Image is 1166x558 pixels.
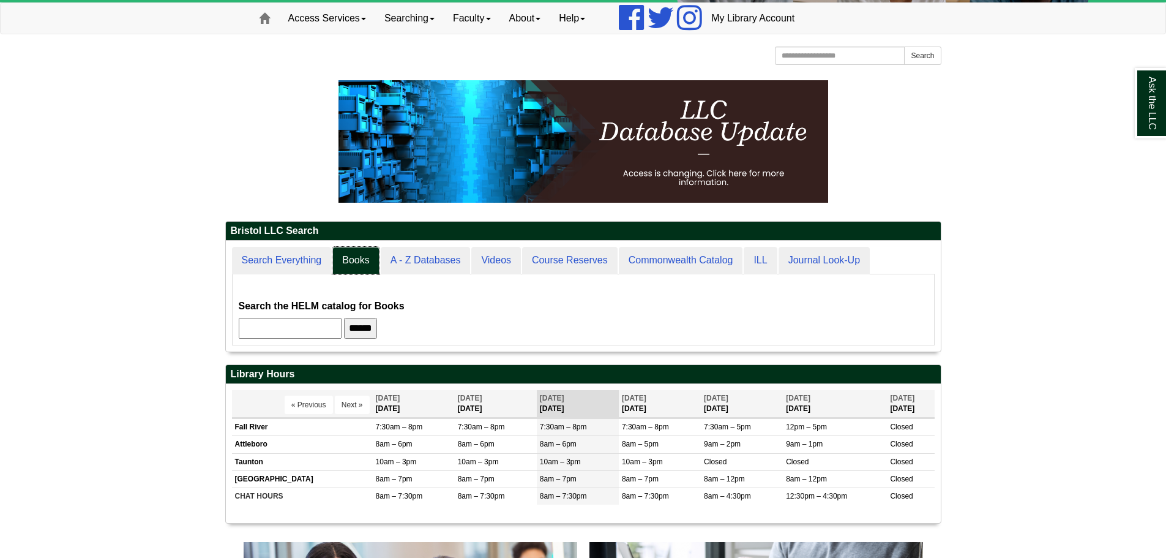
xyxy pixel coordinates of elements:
td: [GEOGRAPHIC_DATA] [232,470,373,488]
span: 9am – 1pm [786,440,823,448]
a: Searching [375,3,444,34]
span: [DATE] [704,394,728,402]
label: Search the HELM catalog for Books [239,298,405,315]
button: Search [904,47,941,65]
span: 8am – 4:30pm [704,492,751,500]
th: [DATE] [455,390,537,418]
a: Commonwealth Catalog [619,247,743,274]
span: 8am – 7:30pm [376,492,423,500]
span: [DATE] [622,394,646,402]
span: [DATE] [786,394,810,402]
span: 8am – 12pm [704,475,745,483]
span: 8am – 7:30pm [540,492,587,500]
a: Course Reserves [522,247,618,274]
span: Closed [890,492,913,500]
th: [DATE] [373,390,455,418]
span: 8am – 7pm [540,475,577,483]
a: Videos [471,247,521,274]
td: Attleboro [232,436,373,453]
span: 12pm – 5pm [786,423,827,431]
span: [DATE] [890,394,914,402]
a: Journal Look-Up [779,247,870,274]
button: « Previous [285,396,333,414]
span: 10am – 3pm [458,458,499,466]
span: Closed [786,458,809,466]
a: Help [550,3,594,34]
span: 10am – 3pm [622,458,663,466]
span: 8am – 7pm [376,475,413,483]
span: 8am – 7pm [458,475,495,483]
span: 7:30am – 8pm [622,423,669,431]
div: Books [239,281,928,339]
span: 7:30am – 8pm [376,423,423,431]
span: Closed [704,458,727,466]
th: [DATE] [701,390,783,418]
span: Closed [890,423,913,431]
a: Access Services [279,3,375,34]
span: [DATE] [540,394,564,402]
a: ILL [744,247,777,274]
button: Next » [335,396,370,414]
span: 7:30am – 8pm [458,423,505,431]
span: 8am – 6pm [458,440,495,448]
img: HTML tutorial [338,80,828,203]
a: A - Z Databases [381,247,471,274]
th: [DATE] [619,390,701,418]
span: 8am – 7:30pm [622,492,669,500]
a: Search Everything [232,247,332,274]
span: 10am – 3pm [376,458,417,466]
th: [DATE] [783,390,887,418]
span: 7:30am – 8pm [540,423,587,431]
a: About [500,3,550,34]
th: [DATE] [537,390,619,418]
span: 8am – 5pm [622,440,659,448]
h2: Bristol LLC Search [226,222,941,241]
span: 8am – 6pm [540,440,577,448]
a: My Library Account [702,3,804,34]
span: 10am – 3pm [540,458,581,466]
span: 9am – 2pm [704,440,741,448]
span: Closed [890,440,913,448]
th: [DATE] [887,390,934,418]
span: 8am – 7:30pm [458,492,505,500]
span: 12:30pm – 4:30pm [786,492,847,500]
span: Closed [890,475,913,483]
h2: Library Hours [226,365,941,384]
a: Faculty [444,3,500,34]
span: [DATE] [458,394,482,402]
span: Closed [890,458,913,466]
span: 7:30am – 5pm [704,423,751,431]
td: Fall River [232,419,373,436]
span: [DATE] [376,394,400,402]
span: 8am – 12pm [786,475,827,483]
td: Taunton [232,453,373,470]
span: 8am – 6pm [376,440,413,448]
td: CHAT HOURS [232,488,373,505]
span: 8am – 7pm [622,475,659,483]
a: Books [332,247,379,274]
